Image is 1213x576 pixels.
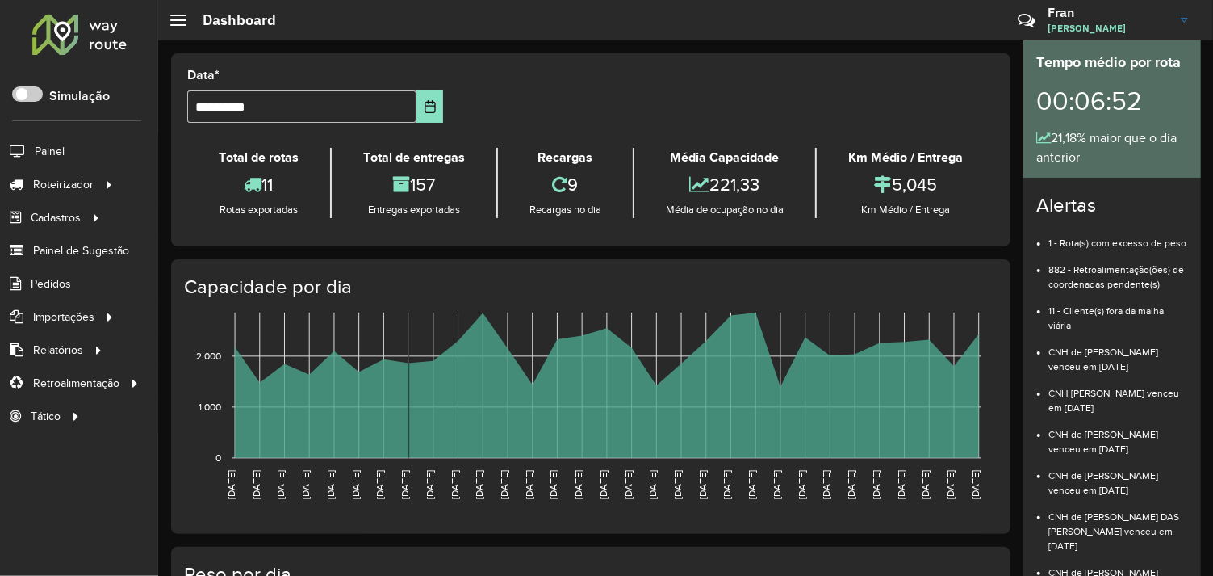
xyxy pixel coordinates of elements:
[722,470,733,499] text: [DATE]
[797,470,807,499] text: [DATE]
[638,202,811,218] div: Média de ocupação no dia
[31,209,81,226] span: Cadastros
[199,402,221,412] text: 1,000
[747,470,757,499] text: [DATE]
[226,470,236,499] text: [DATE]
[416,90,443,123] button: Choose Date
[821,202,990,218] div: Km Médio / Entrega
[672,470,683,499] text: [DATE]
[450,470,460,499] text: [DATE]
[1036,128,1188,167] div: 21,18% maior que o dia anterior
[524,470,534,499] text: [DATE]
[31,408,61,425] span: Tático
[350,470,361,499] text: [DATE]
[425,470,435,499] text: [DATE]
[1009,3,1044,38] a: Contato Rápido
[276,470,287,499] text: [DATE]
[1048,333,1188,374] li: CNH de [PERSON_NAME] venceu em [DATE]
[33,375,119,392] span: Retroalimentação
[215,452,221,463] text: 0
[474,470,484,499] text: [DATE]
[191,167,326,202] div: 11
[49,86,110,106] label: Simulação
[502,202,629,218] div: Recargas no dia
[399,470,410,499] text: [DATE]
[821,167,990,202] div: 5,045
[191,148,326,167] div: Total de rotas
[896,470,906,499] text: [DATE]
[1048,415,1188,456] li: CNH de [PERSON_NAME] venceu em [DATE]
[184,275,994,299] h4: Capacidade por dia
[970,470,981,499] text: [DATE]
[821,148,990,167] div: Km Médio / Entrega
[623,470,634,499] text: [DATE]
[920,470,931,499] text: [DATE]
[638,167,811,202] div: 221,33
[1048,224,1188,250] li: 1 - Rota(s) com excesso de peso
[33,242,129,259] span: Painel de Sugestão
[502,148,629,167] div: Recargas
[697,470,708,499] text: [DATE]
[647,470,658,499] text: [DATE]
[1048,250,1188,292] li: 882 - Retroalimentação(ões) de coordenadas pendente(s)
[1048,5,1169,20] h3: Fran
[33,309,94,326] span: Importações
[196,351,221,361] text: 2,000
[1036,194,1188,217] h4: Alertas
[325,470,336,499] text: [DATE]
[549,470,559,499] text: [DATE]
[945,470,956,499] text: [DATE]
[822,470,832,499] text: [DATE]
[191,202,326,218] div: Rotas exportadas
[1048,21,1169,36] span: [PERSON_NAME]
[186,11,276,29] h2: Dashboard
[374,470,385,499] text: [DATE]
[598,470,609,499] text: [DATE]
[33,176,94,193] span: Roteirizador
[35,143,65,160] span: Painel
[502,167,629,202] div: 9
[1036,74,1188,128] div: 00:06:52
[573,470,583,499] text: [DATE]
[300,470,311,499] text: [DATE]
[871,470,881,499] text: [DATE]
[772,470,782,499] text: [DATE]
[251,470,261,499] text: [DATE]
[187,65,220,85] label: Data
[638,148,811,167] div: Média Capacidade
[1048,498,1188,553] li: CNH de [PERSON_NAME] DAS [PERSON_NAME] venceu em [DATE]
[33,342,83,359] span: Relatórios
[336,202,492,218] div: Entregas exportadas
[1048,374,1188,415] li: CNH [PERSON_NAME] venceu em [DATE]
[1048,292,1188,333] li: 11 - Cliente(s) fora da malha viária
[846,470,856,499] text: [DATE]
[1036,52,1188,74] div: Tempo médio por rota
[336,167,492,202] div: 157
[31,275,71,292] span: Pedidos
[336,148,492,167] div: Total de entregas
[499,470,509,499] text: [DATE]
[1048,456,1188,498] li: CNH de [PERSON_NAME] venceu em [DATE]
